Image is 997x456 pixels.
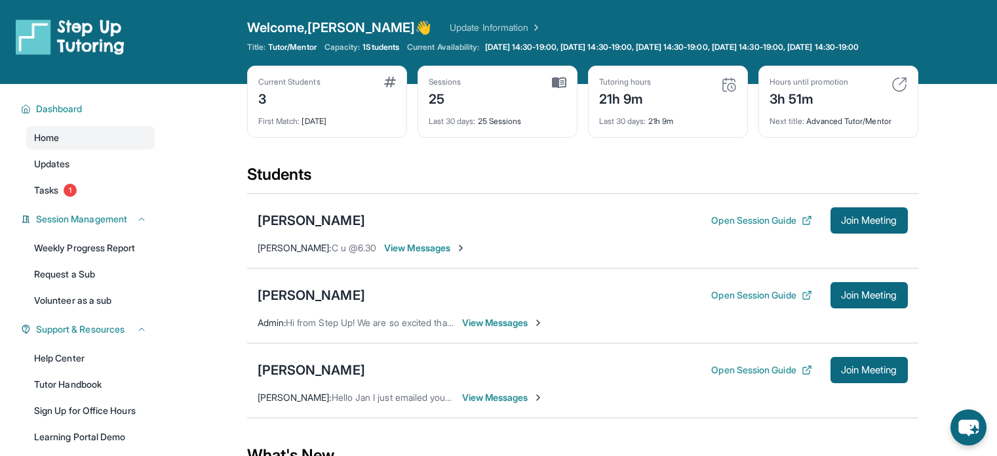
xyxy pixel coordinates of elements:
span: [PERSON_NAME] : [258,242,332,253]
div: 25 [429,87,461,108]
button: chat-button [950,409,987,446]
span: 1 Students [362,42,399,52]
div: [PERSON_NAME] [258,361,365,379]
a: Learning Portal Demo [26,425,155,449]
span: Current Availability: [407,42,479,52]
img: card [552,77,566,89]
img: Chevron-Right [533,392,543,403]
span: Capacity: [324,42,361,52]
div: 21h 9m [599,108,737,127]
span: C u @6.30 [332,242,377,253]
div: Current Students [258,77,321,87]
span: Join Meeting [841,217,897,224]
button: Open Session Guide [711,214,811,227]
div: Tutoring hours [599,77,652,87]
span: Next title : [770,116,805,126]
div: Students [247,164,918,193]
span: First Match : [258,116,300,126]
span: 1 [64,184,77,197]
div: [PERSON_NAME] [258,211,365,230]
span: Admin : [258,317,286,328]
img: Chevron Right [528,21,541,34]
div: Advanced Tutor/Mentor [770,108,907,127]
img: card [384,77,396,87]
span: Session Management [36,213,127,226]
button: Session Management [31,213,147,226]
span: Updates [34,157,70,171]
a: Help Center [26,346,155,370]
button: Join Meeting [831,207,908,234]
img: card [721,77,737,93]
span: Last 30 days : [599,116,646,126]
a: Request a Sub [26,262,155,286]
span: [DATE] 14:30-19:00, [DATE] 14:30-19:00, [DATE] 14:30-19:00, [DATE] 14:30-19:00, [DATE] 14:30-19:00 [485,42,859,52]
span: View Messages [462,316,544,329]
span: View Messages [462,391,544,404]
a: Volunteer as a sub [26,289,155,312]
button: Join Meeting [831,282,908,308]
button: Support & Resources [31,323,147,336]
span: Tasks [34,184,58,197]
span: Tutor/Mentor [268,42,317,52]
span: Dashboard [36,102,83,115]
span: Join Meeting [841,366,897,374]
img: Chevron-Right [533,318,543,328]
span: View Messages [384,241,466,255]
div: Hours until promotion [770,77,848,87]
a: Update Information [450,21,541,34]
a: Home [26,126,155,150]
a: Sign Up for Office Hours [26,399,155,423]
span: Support & Resources [36,323,125,336]
button: Open Session Guide [711,363,811,377]
button: Dashboard [31,102,147,115]
button: Open Session Guide [711,289,811,302]
div: 25 Sessions [429,108,566,127]
a: [DATE] 14:30-19:00, [DATE] 14:30-19:00, [DATE] 14:30-19:00, [DATE] 14:30-19:00, [DATE] 14:30-19:00 [482,42,862,52]
a: Weekly Progress Report [26,236,155,260]
a: Updates [26,152,155,176]
span: Join Meeting [841,291,897,299]
span: Home [34,131,59,144]
img: Chevron-Right [456,243,466,253]
a: Tasks1 [26,178,155,202]
a: Tutor Handbook [26,373,155,396]
div: [PERSON_NAME] [258,286,365,304]
button: Join Meeting [831,357,908,383]
div: 21h 9m [599,87,652,108]
img: card [891,77,907,93]
span: Last 30 days : [429,116,476,126]
img: logo [16,18,125,55]
div: 3 [258,87,321,108]
div: [DATE] [258,108,396,127]
span: Welcome, [PERSON_NAME] 👋 [247,18,432,37]
div: 3h 51m [770,87,848,108]
div: Sessions [429,77,461,87]
span: Title: [247,42,265,52]
span: [PERSON_NAME] : [258,392,332,403]
span: Hello Jan I just emailed you worksheet for [DATE]. Thank you!! [332,392,589,403]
